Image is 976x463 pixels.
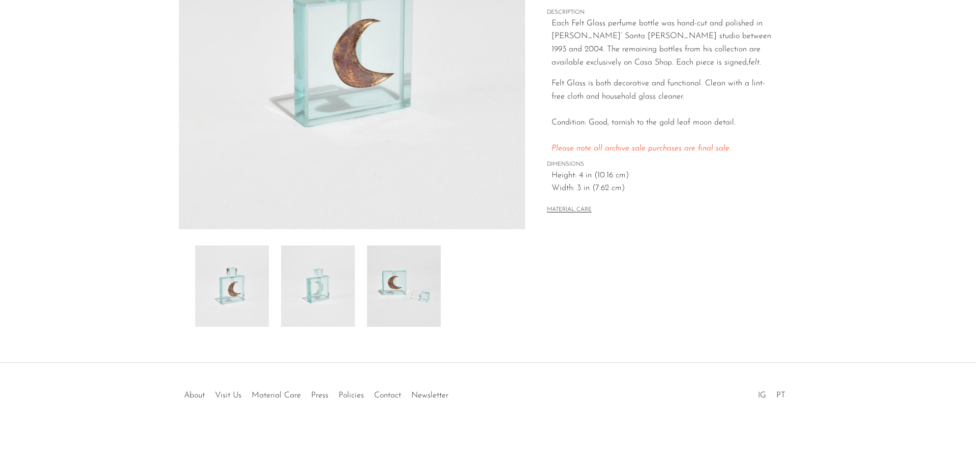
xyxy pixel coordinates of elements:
[339,391,364,399] a: Policies
[311,391,328,399] a: Press
[547,160,776,169] span: DIMENSIONS
[552,144,731,152] em: Please note all archive sale purchases are final sale.
[547,8,776,17] span: DESCRIPTION
[374,391,401,399] a: Contact
[552,77,776,156] p: Felt Glass is both decorative and functional. Clean with a lint-free cloth and household glass cl...
[252,391,301,399] a: Material Care
[552,182,776,195] span: Width: 3 in (7.62 cm)
[281,245,355,327] img: Gold Leaf Moon Perfume Bottle
[184,391,205,399] a: About
[195,245,269,327] img: Gold Leaf Moon Perfume Bottle
[748,58,761,67] em: felt.
[753,383,790,403] ul: Social Medias
[179,383,453,403] ul: Quick links
[758,391,766,399] a: IG
[547,206,592,214] button: MATERIAL CARE
[776,391,785,399] a: PT
[215,391,241,399] a: Visit Us
[367,245,441,327] img: Gold Leaf Moon Perfume Bottle
[552,17,776,69] p: Each Felt Glass perfume bottle was hand-cut and polished in [PERSON_NAME]’ Santa [PERSON_NAME] st...
[552,169,776,182] span: Height: 4 in (10.16 cm)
